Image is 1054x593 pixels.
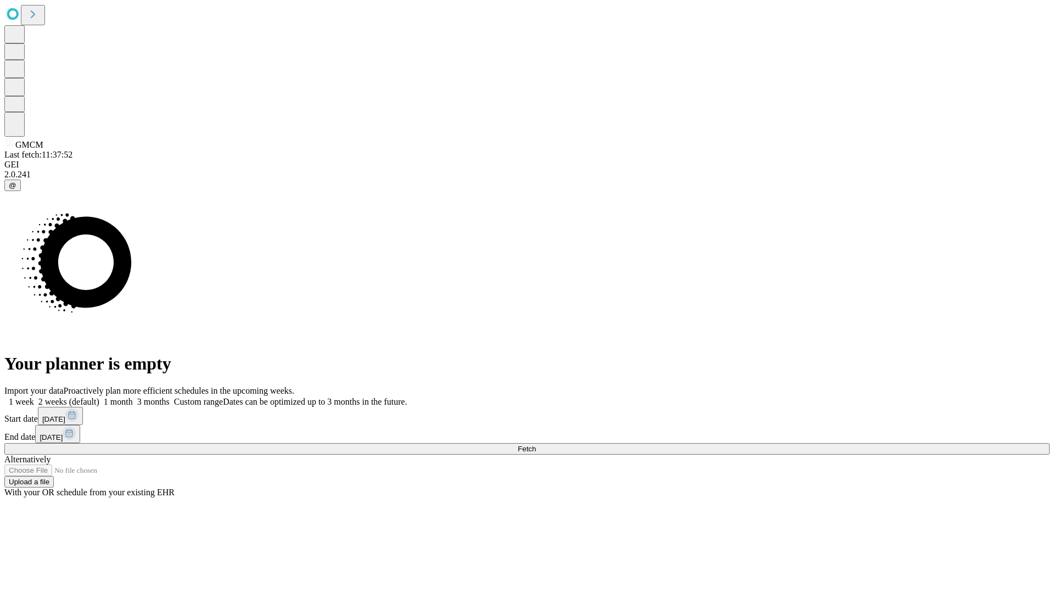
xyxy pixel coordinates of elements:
[4,455,51,464] span: Alternatively
[4,354,1050,374] h1: Your planner is empty
[40,433,63,441] span: [DATE]
[9,397,34,406] span: 1 week
[15,140,43,149] span: GMCM
[137,397,170,406] span: 3 months
[4,476,54,488] button: Upload a file
[64,386,294,395] span: Proactively plan more efficient schedules in the upcoming weeks.
[4,150,72,159] span: Last fetch: 11:37:52
[4,160,1050,170] div: GEI
[4,407,1050,425] div: Start date
[4,170,1050,180] div: 2.0.241
[4,180,21,191] button: @
[223,397,407,406] span: Dates can be optimized up to 3 months in the future.
[518,445,536,453] span: Fetch
[42,415,65,423] span: [DATE]
[9,181,16,189] span: @
[104,397,133,406] span: 1 month
[38,407,83,425] button: [DATE]
[4,425,1050,443] div: End date
[38,397,99,406] span: 2 weeks (default)
[174,397,223,406] span: Custom range
[35,425,80,443] button: [DATE]
[4,488,175,497] span: With your OR schedule from your existing EHR
[4,443,1050,455] button: Fetch
[4,386,64,395] span: Import your data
